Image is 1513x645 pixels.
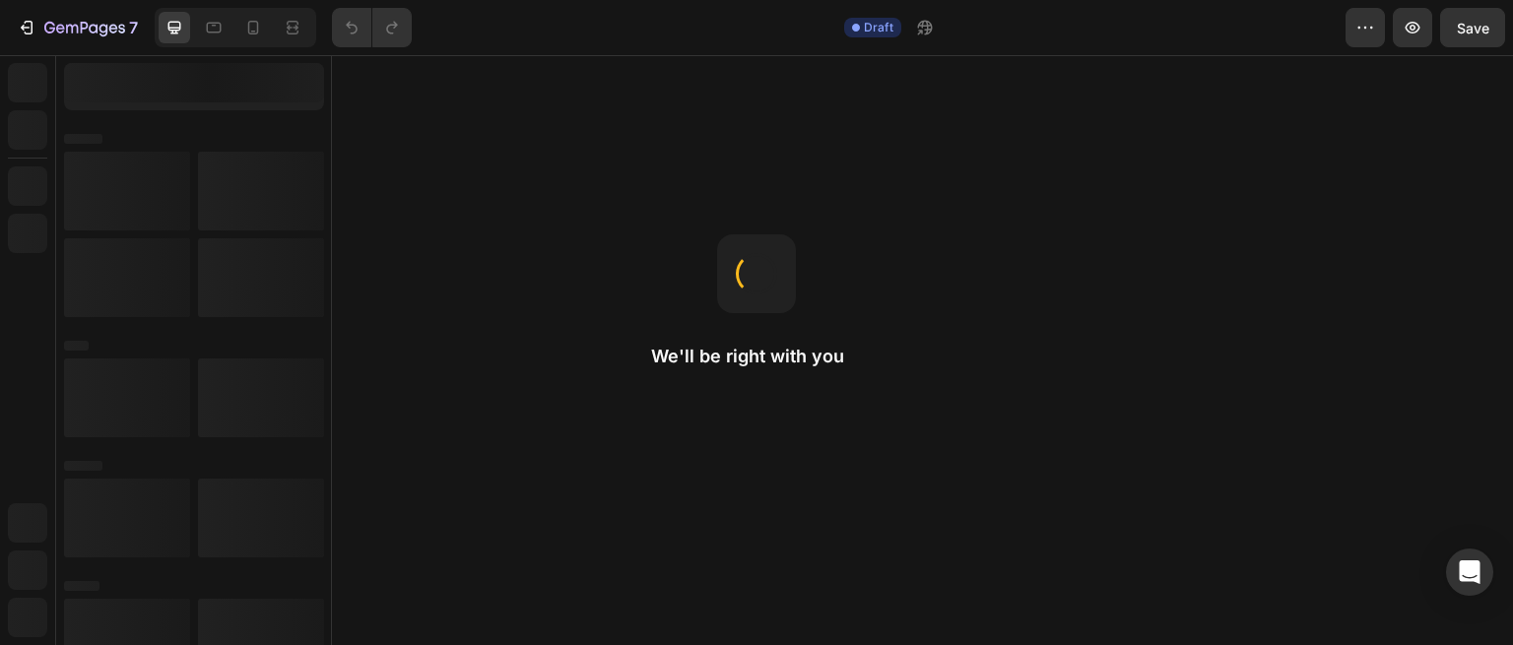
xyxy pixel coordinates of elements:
[651,345,862,368] h2: We'll be right with you
[8,8,147,47] button: 7
[1457,20,1489,36] span: Save
[332,8,412,47] div: Undo/Redo
[864,19,893,36] span: Draft
[129,16,138,39] p: 7
[1446,548,1493,596] div: Open Intercom Messenger
[1440,8,1505,47] button: Save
